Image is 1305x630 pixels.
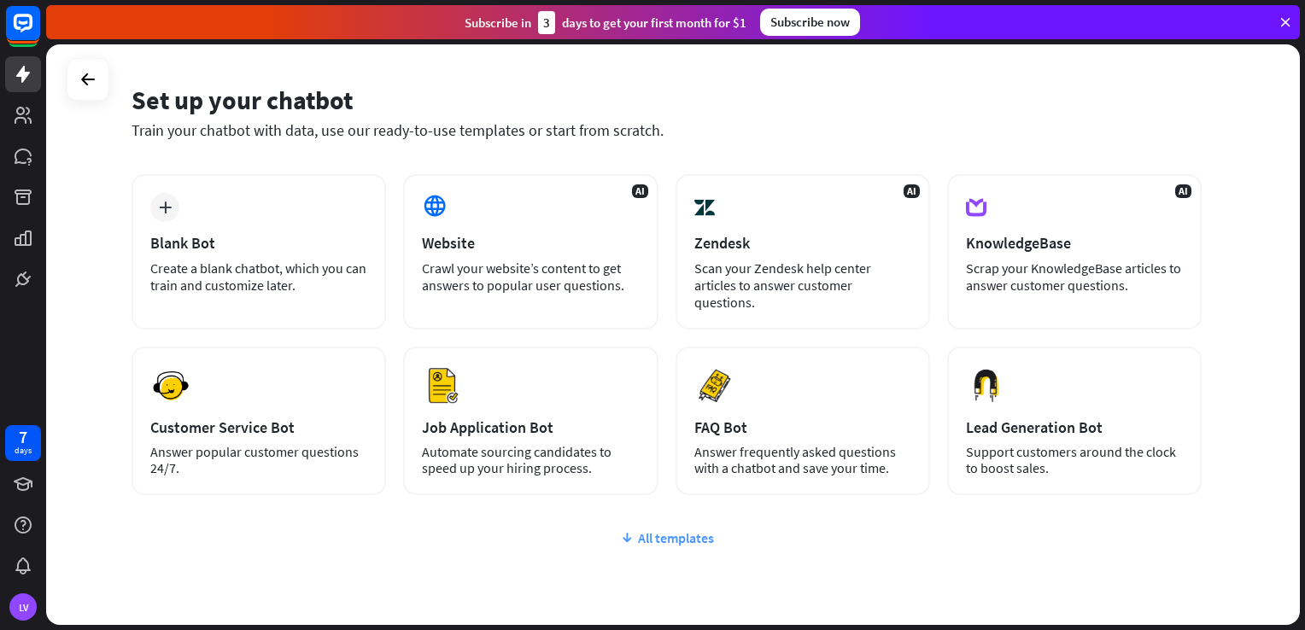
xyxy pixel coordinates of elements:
[159,201,172,213] i: plus
[694,417,911,437] div: FAQ Bot
[966,444,1183,476] div: Support customers around the clock to boost sales.
[132,529,1202,546] div: All templates
[465,11,746,34] div: Subscribe in days to get your first month for $1
[966,260,1183,294] div: Scrap your KnowledgeBase articles to answer customer questions.
[694,260,911,311] div: Scan your Zendesk help center articles to answer customer questions.
[966,233,1183,253] div: KnowledgeBase
[422,444,639,476] div: Automate sourcing candidates to speed up your hiring process.
[538,11,555,34] div: 3
[1175,184,1191,198] span: AI
[9,593,37,621] div: LV
[132,84,1202,116] div: Set up your chatbot
[150,444,367,476] div: Answer popular customer questions 24/7.
[904,184,920,198] span: AI
[19,429,27,445] div: 7
[422,260,639,294] div: Crawl your website’s content to get answers to popular user questions.
[150,233,367,253] div: Blank Bot
[14,7,65,58] button: Open LiveChat chat widget
[694,233,911,253] div: Zendesk
[150,260,367,294] div: Create a blank chatbot, which you can train and customize later.
[5,425,41,461] a: 7 days
[760,9,860,36] div: Subscribe now
[15,445,32,457] div: days
[132,120,1202,140] div: Train your chatbot with data, use our ready-to-use templates or start from scratch.
[422,233,639,253] div: Website
[150,417,367,437] div: Customer Service Bot
[422,417,639,437] div: Job Application Bot
[632,184,648,198] span: AI
[966,417,1183,437] div: Lead Generation Bot
[694,444,911,476] div: Answer frequently asked questions with a chatbot and save your time.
